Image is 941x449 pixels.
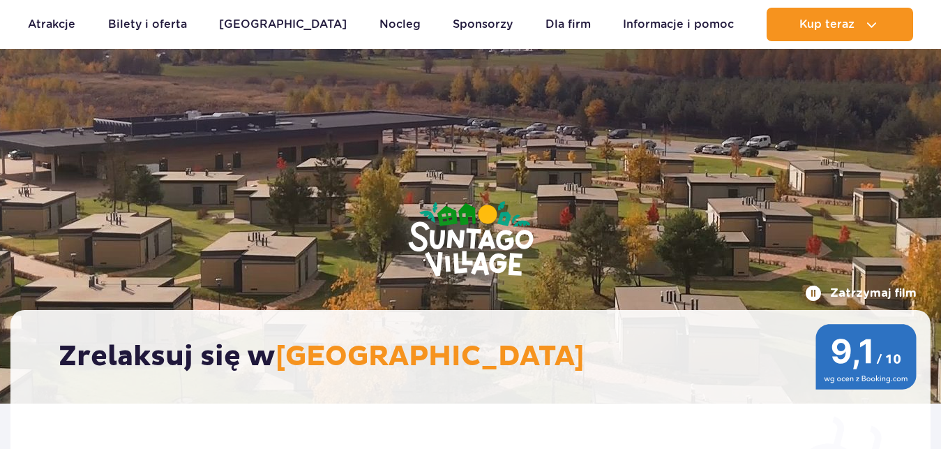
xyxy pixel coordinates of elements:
button: Zatrzymaj film [805,285,917,302]
img: Suntago Village [352,147,589,334]
a: Sponsorzy [453,8,513,41]
a: Informacje i pomoc [623,8,734,41]
a: Nocleg [379,8,421,41]
img: 9,1/10 wg ocen z Booking.com [815,324,917,390]
a: Dla firm [545,8,591,41]
span: [GEOGRAPHIC_DATA] [276,339,585,374]
h2: Zrelaksuj się w [59,339,896,374]
a: Bilety i oferta [108,8,187,41]
span: Kup teraz [799,18,855,31]
button: Kup teraz [767,8,913,41]
a: Atrakcje [28,8,75,41]
a: [GEOGRAPHIC_DATA] [219,8,347,41]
